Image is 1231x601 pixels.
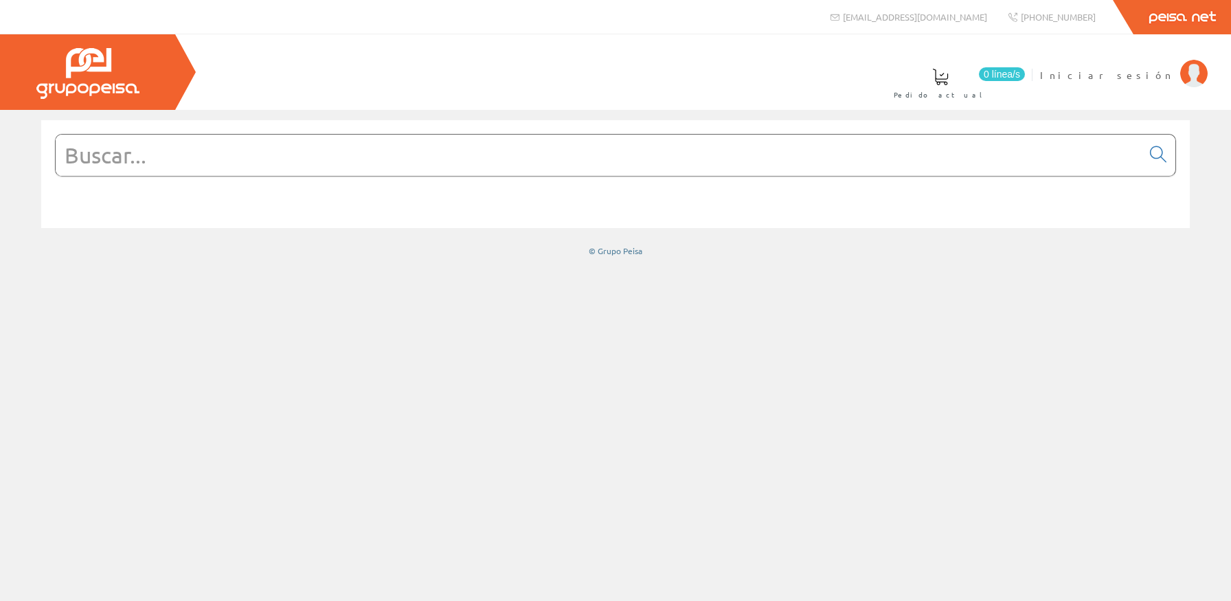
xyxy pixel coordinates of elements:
span: 0 línea/s [979,67,1025,81]
span: Pedido actual [894,88,987,102]
img: Grupo Peisa [36,48,139,99]
a: Iniciar sesión [1040,57,1208,70]
span: Iniciar sesión [1040,68,1173,82]
input: Buscar... [56,135,1142,176]
div: © Grupo Peisa [41,245,1190,257]
span: [EMAIL_ADDRESS][DOMAIN_NAME] [843,11,987,23]
span: [PHONE_NUMBER] [1021,11,1096,23]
